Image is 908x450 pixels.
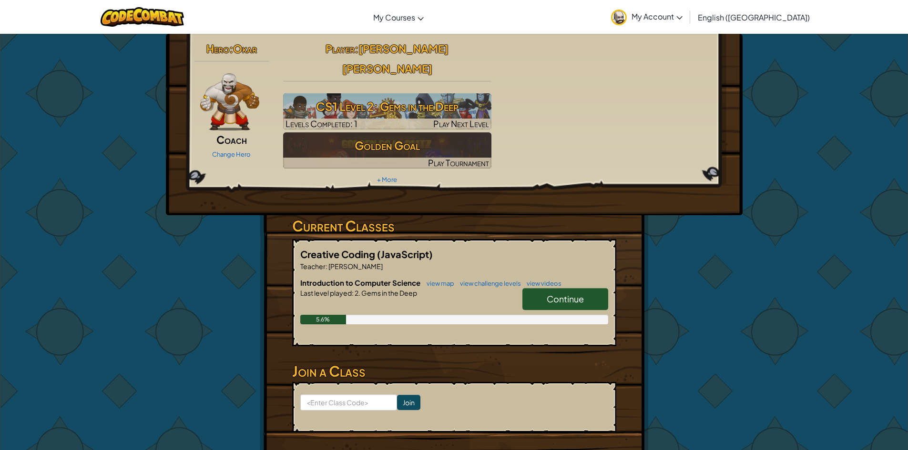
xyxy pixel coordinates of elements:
span: [PERSON_NAME] [PERSON_NAME] [342,42,449,75]
img: CodeCombat logo [101,7,184,27]
span: Okar [233,42,257,55]
h3: Current Classes [292,215,616,237]
span: Creative Coding [300,248,377,260]
a: Change Hero [212,150,251,158]
h3: CS1 Level 2: Gems in the Deep [283,96,491,117]
img: Golden Goal [283,132,491,169]
span: Teacher [300,262,326,270]
span: : [326,262,327,270]
a: view map [422,280,454,287]
span: My Courses [373,12,415,22]
span: Player [326,42,355,55]
span: : [355,42,358,55]
a: My Courses [368,4,428,30]
h3: Join a Class [292,360,616,382]
span: Coach [216,133,247,146]
div: 5.6% [300,315,347,324]
img: CS1 Level 2: Gems in the Deep [283,93,491,130]
span: : [352,289,354,297]
span: Continue [547,293,584,304]
img: avatar [611,10,627,25]
span: Levels Completed: 1 [286,118,357,129]
span: Introduction to Computer Science [300,278,422,287]
a: view challenge levels [455,280,521,287]
a: Play Next Level [283,93,491,130]
a: + More [377,176,397,183]
a: My Account [606,2,687,32]
input: <Enter Class Code> [300,394,397,410]
span: Play Next Level [433,118,489,129]
span: Hero [206,42,229,55]
img: goliath-pose.png [200,73,260,130]
span: (JavaScript) [377,248,433,260]
span: Play Tournament [428,157,489,168]
span: Gems in the Deep [360,289,417,297]
span: 2. [354,289,360,297]
span: English ([GEOGRAPHIC_DATA]) [698,12,810,22]
h3: Golden Goal [283,135,491,156]
input: Join [397,395,420,410]
span: [PERSON_NAME] [327,262,383,270]
span: My Account [632,11,683,21]
span: : [229,42,233,55]
a: Golden GoalPlay Tournament [283,132,491,169]
a: view videos [522,280,561,287]
span: Last level played [300,289,352,297]
a: English ([GEOGRAPHIC_DATA]) [693,4,815,30]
